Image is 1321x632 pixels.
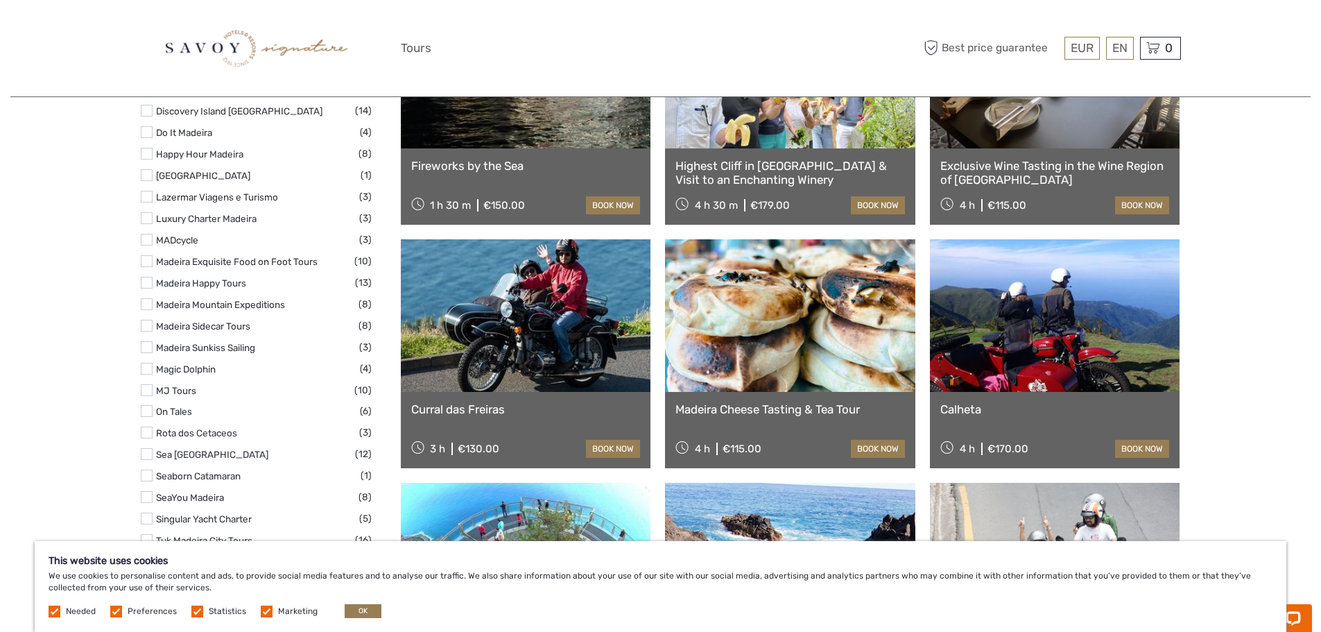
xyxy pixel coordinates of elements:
span: (14) [355,103,372,119]
span: 1 h 30 m [430,199,471,212]
div: €130.00 [458,443,499,455]
a: book now [1115,440,1169,458]
h5: This website uses cookies [49,555,1272,567]
a: book now [586,196,640,214]
a: Magic Dolphin [156,364,216,375]
a: Exclusive Wine Tasting in the Wine Region of [GEOGRAPHIC_DATA] [940,159,1170,187]
div: €179.00 [750,199,790,212]
div: €115.00 [987,199,1026,212]
label: Statistics [209,606,246,617]
span: (3) [359,210,372,226]
a: Happy Hour Madeira [156,148,243,160]
a: book now [851,440,905,458]
span: 4 h [960,443,975,455]
span: (10) [354,253,372,269]
a: book now [1115,196,1169,214]
span: (4) [360,361,372,377]
span: (16) [355,532,372,548]
span: (8) [359,296,372,312]
span: (5) [359,511,372,527]
label: Marketing [278,606,318,617]
span: (3) [359,339,372,355]
span: (3) [359,189,372,205]
label: Preferences [128,606,177,617]
a: Sea [GEOGRAPHIC_DATA] [156,449,268,460]
span: EUR [1071,41,1094,55]
button: Open LiveChat chat widget [159,22,176,38]
span: (3) [359,425,372,441]
img: 3277-1c346890-c6f6-4fa1-a3ad-f4ea560112ad_logo_big.png [164,10,348,86]
a: book now [586,440,640,458]
a: book now [851,196,905,214]
span: (1) [361,468,372,484]
a: Curral das Freiras [411,402,641,416]
a: [GEOGRAPHIC_DATA] [156,170,250,181]
a: Discovery Island [GEOGRAPHIC_DATA] [156,105,322,117]
a: Calheta [940,402,1170,416]
span: (12) [355,446,372,462]
label: Needed [66,606,96,617]
a: Fireworks by the Sea [411,159,641,173]
a: Lazermar Viagens e Turismo [156,191,278,203]
span: (3) [359,232,372,248]
div: EN [1106,37,1134,60]
a: Madeira Mountain Expeditions [156,299,285,310]
a: Madeira Sidecar Tours [156,321,250,332]
a: SeaYou Madeira [156,492,224,503]
a: Tuk Madeira City Tours [156,535,252,546]
a: Tours [401,38,431,58]
a: Singular Yacht Charter [156,513,252,524]
span: 4 h [960,199,975,212]
span: (13) [355,275,372,291]
a: MJ Tours [156,385,196,396]
a: Highest Cliff in [GEOGRAPHIC_DATA] & Visit to an Enchanting Winery [675,159,905,187]
div: €150.00 [483,199,525,212]
button: OK [345,604,381,618]
span: (6) [360,403,372,419]
span: (8) [359,146,372,162]
span: 4 h [695,443,710,455]
a: Luxury Charter Madeira [156,213,257,224]
a: Madeira Exquisite Food on Foot Tours [156,256,318,267]
a: Seaborn Catamaran [156,470,241,481]
span: (1) [361,167,372,183]
a: Madeira Happy Tours [156,277,246,289]
a: Madeira Sunkiss Sailing [156,342,255,353]
a: Madeira Cheese Tasting & Tea Tour [675,402,905,416]
a: Rota dos Cetaceos [156,427,237,438]
a: On Tales [156,406,192,417]
span: (10) [354,382,372,398]
a: Do It Madeira [156,127,212,138]
p: Chat now [19,24,157,35]
span: (8) [359,318,372,334]
span: 0 [1163,41,1175,55]
div: We use cookies to personalise content and ads, to provide social media features and to analyse ou... [35,541,1286,632]
div: €170.00 [987,443,1028,455]
span: 3 h [430,443,445,455]
a: MADcycle [156,234,198,246]
span: 4 h 30 m [695,199,738,212]
span: Best price guarantee [921,37,1061,60]
div: €115.00 [723,443,761,455]
span: (4) [360,124,372,140]
span: (8) [359,489,372,505]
